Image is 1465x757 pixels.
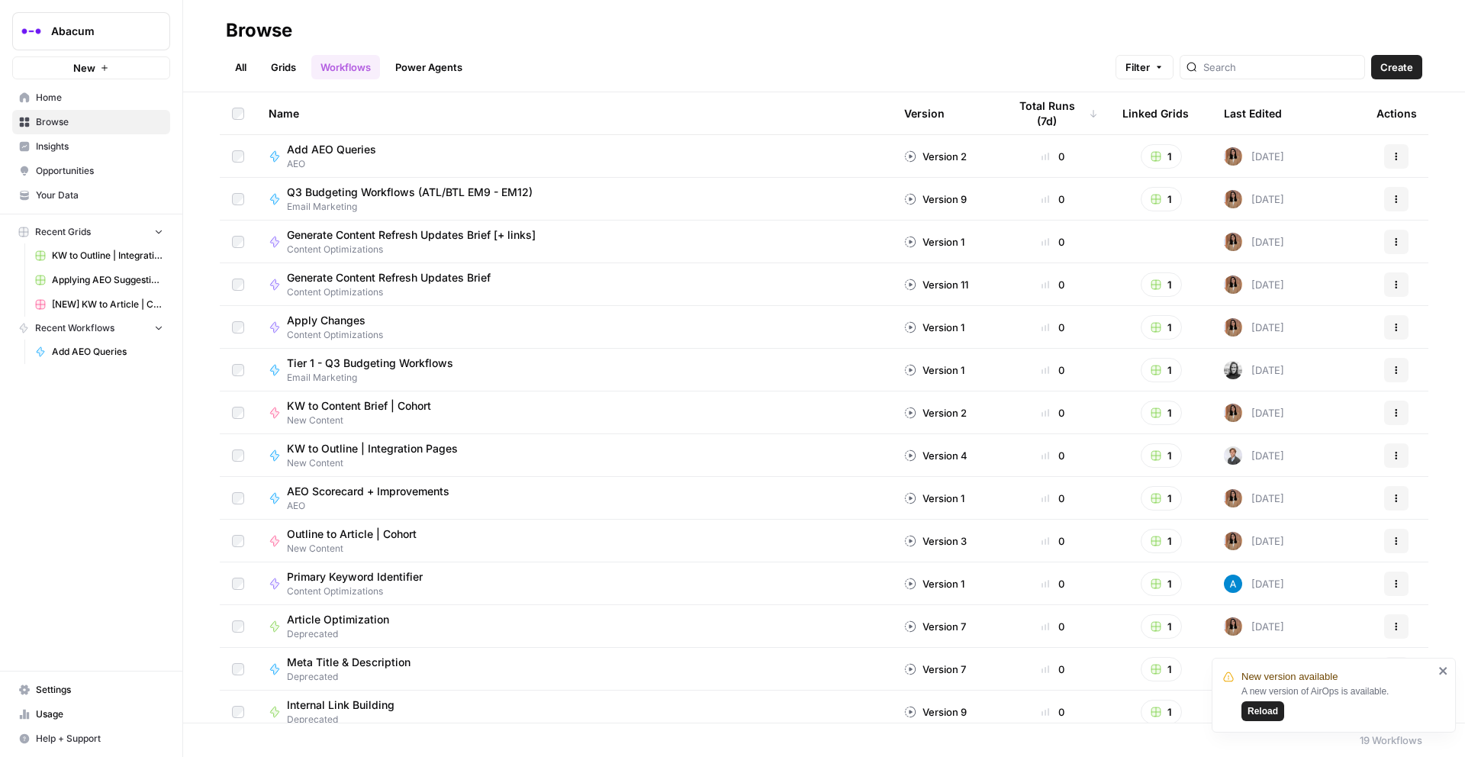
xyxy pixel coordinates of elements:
[1380,60,1413,75] span: Create
[904,277,968,292] div: Version 11
[287,542,429,556] span: New Content
[287,484,449,499] span: AEO Scorecard + Improvements
[287,499,462,513] span: AEO
[904,320,964,335] div: Version 1
[1224,233,1284,251] div: [DATE]
[1141,529,1182,553] button: 1
[269,185,880,214] a: Q3 Budgeting Workflows (ATL/BTL EM9 - EM12)Email Marketing
[287,627,401,641] span: Deprecated
[1224,446,1284,465] div: [DATE]
[12,702,170,726] a: Usage
[904,405,967,420] div: Version 2
[311,55,380,79] a: Workflows
[269,398,880,427] a: KW to Content Brief | CohortNew Content
[12,110,170,134] a: Browse
[51,24,143,39] span: Abacum
[35,225,91,239] span: Recent Grids
[904,704,967,720] div: Version 9
[1224,275,1284,294] div: [DATE]
[35,321,114,335] span: Recent Workflows
[287,285,503,299] span: Content Optimizations
[904,149,967,164] div: Version 2
[1224,233,1242,251] img: jqqluxs4pyouhdpojww11bswqfcs
[1224,575,1242,593] img: o3cqybgnmipr355j8nz4zpq1mc6x
[36,164,163,178] span: Opportunities
[1224,92,1282,134] div: Last Edited
[52,298,163,311] span: [NEW] KW to Article | Cohort Grid
[18,18,45,45] img: Abacum Logo
[12,183,170,208] a: Your Data
[1141,315,1182,340] button: 1
[1224,318,1242,337] img: jqqluxs4pyouhdpojww11bswqfcs
[269,441,880,470] a: KW to Outline | Integration PagesNew Content
[269,612,880,641] a: Article OptimizationDeprecated
[28,340,170,364] a: Add AEO Queries
[269,655,880,684] a: Meta Title & DescriptionDeprecated
[1224,361,1242,379] img: qk1mk5eqyaozyx7vjercduf8jcjw
[1224,446,1242,465] img: b26r7ffli0h0aitnyglrtt6xafa3
[52,273,163,287] span: Applying AEO Suggestions
[1008,405,1098,420] div: 0
[73,60,95,76] span: New
[262,55,305,79] a: Grids
[52,249,163,263] span: KW to Outline | Integration Pages Grid
[269,92,880,134] div: Name
[28,292,170,317] a: [NEW] KW to Article | Cohort Grid
[28,243,170,268] a: KW to Outline | Integration Pages Grid
[1141,657,1182,681] button: 1
[1376,92,1417,134] div: Actions
[1224,275,1242,294] img: jqqluxs4pyouhdpojww11bswqfcs
[1224,617,1242,636] img: jqqluxs4pyouhdpojww11bswqfcs
[287,200,545,214] span: Email Marketing
[1241,669,1338,685] span: New version available
[1224,404,1284,422] div: [DATE]
[1224,361,1284,379] div: [DATE]
[904,362,964,378] div: Version 1
[904,448,968,463] div: Version 4
[287,157,388,171] span: AEO
[226,18,292,43] div: Browse
[1008,533,1098,549] div: 0
[1008,149,1098,164] div: 0
[1141,443,1182,468] button: 1
[52,345,163,359] span: Add AEO Queries
[1438,665,1449,677] button: close
[287,697,394,713] span: Internal Link Building
[287,569,423,585] span: Primary Keyword Identifier
[1008,491,1098,506] div: 0
[1008,662,1098,677] div: 0
[287,585,435,598] span: Content Optimizations
[287,371,465,385] span: Email Marketing
[1224,147,1242,166] img: jqqluxs4pyouhdpojww11bswqfcs
[287,328,383,342] span: Content Optimizations
[269,569,880,598] a: Primary Keyword IdentifierContent Optimizations
[904,92,945,134] div: Version
[1224,190,1284,208] div: [DATE]
[36,91,163,105] span: Home
[269,484,880,513] a: AEO Scorecard + ImprovementsAEO
[904,576,964,591] div: Version 1
[1116,55,1174,79] button: Filter
[36,140,163,153] span: Insights
[287,270,491,285] span: Generate Content Refresh Updates Brief
[1141,614,1182,639] button: 1
[36,707,163,721] span: Usage
[1008,92,1098,134] div: Total Runs (7d)
[1203,60,1358,75] input: Search
[1008,320,1098,335] div: 0
[269,227,880,256] a: Generate Content Refresh Updates Brief [+ links]Content Optimizations
[1248,704,1278,718] span: Reload
[287,356,453,371] span: Tier 1 - Q3 Budgeting Workflows
[1008,277,1098,292] div: 0
[12,317,170,340] button: Recent Workflows
[1141,272,1182,297] button: 1
[1008,576,1098,591] div: 0
[269,142,880,171] a: Add AEO QueriesAEO
[1241,685,1434,721] div: A new version of AirOps is available.
[36,188,163,202] span: Your Data
[904,533,967,549] div: Version 3
[287,456,470,470] span: New Content
[1224,489,1242,507] img: jqqluxs4pyouhdpojww11bswqfcs
[1224,617,1284,636] div: [DATE]
[287,227,536,243] span: Generate Content Refresh Updates Brief [+ links]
